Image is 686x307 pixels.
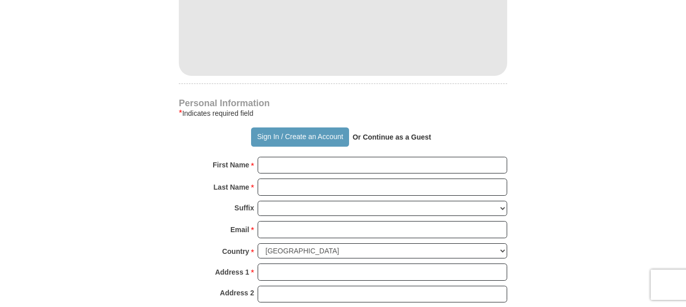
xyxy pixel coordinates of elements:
[251,127,349,147] button: Sign In / Create an Account
[222,244,250,258] strong: Country
[215,265,250,279] strong: Address 1
[213,158,249,172] strong: First Name
[179,107,507,119] div: Indicates required field
[220,286,254,300] strong: Address 2
[230,223,249,237] strong: Email
[234,201,254,215] strong: Suffix
[214,180,250,194] strong: Last Name
[179,99,507,107] h4: Personal Information
[353,133,431,141] strong: Or Continue as a Guest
